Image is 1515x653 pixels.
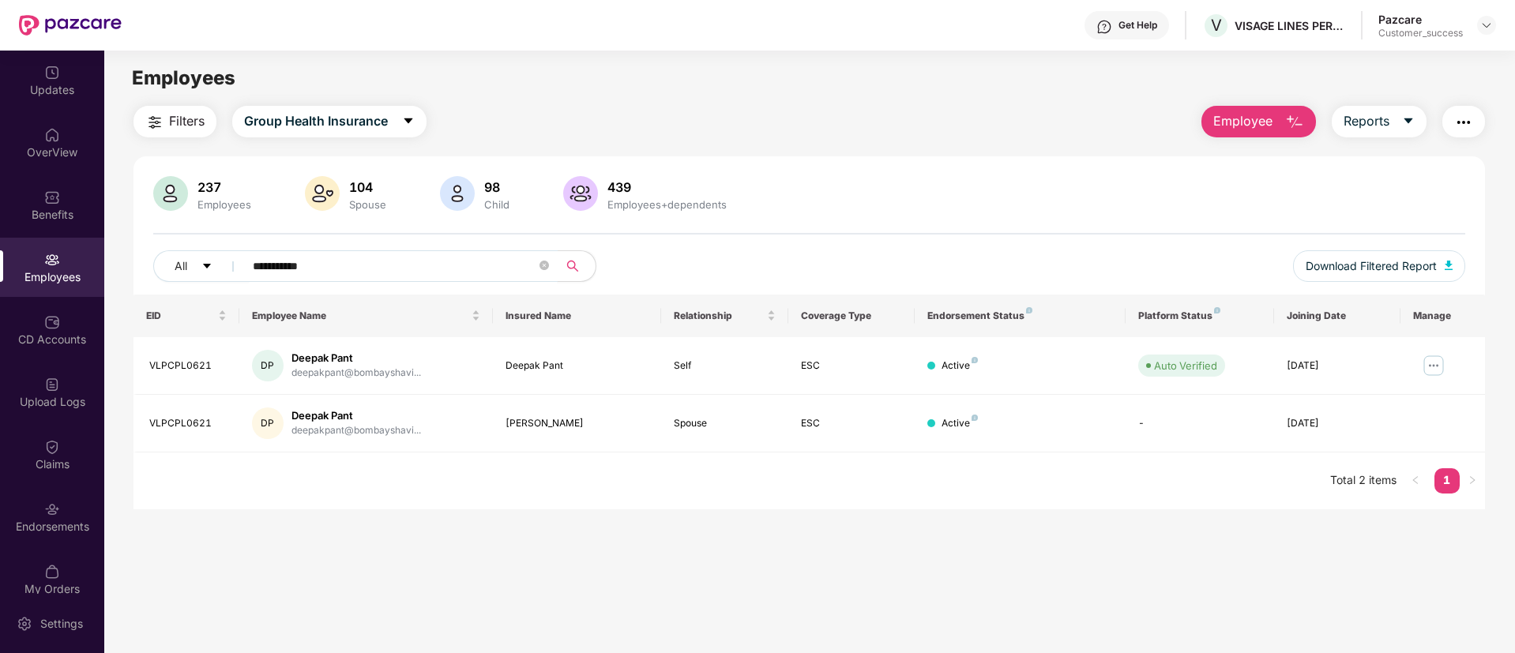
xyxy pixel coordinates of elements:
img: svg+xml;base64,PHN2ZyB4bWxucz0iaHR0cDovL3d3dy53My5vcmcvMjAwMC9zdmciIHhtbG5zOnhsaW5rPSJodHRwOi8vd3... [440,176,475,211]
th: Joining Date [1274,295,1400,337]
div: 237 [194,179,254,195]
img: svg+xml;base64,PHN2ZyBpZD0iU2V0dGluZy0yMHgyMCIgeG1sbnM9Imh0dHA6Ly93d3cudzMub3JnLzIwMDAvc3ZnIiB3aW... [17,616,32,632]
th: Coverage Type [788,295,915,337]
span: caret-down [1402,114,1415,129]
img: manageButton [1421,353,1446,378]
div: Auto Verified [1154,358,1217,373]
img: svg+xml;base64,PHN2ZyBpZD0iSG9tZSIgeG1sbnM9Imh0dHA6Ly93d3cudzMub3JnLzIwMDAvc3ZnIiB3aWR0aD0iMjAiIG... [44,127,60,143]
div: Self [674,358,775,373]
button: Filters [133,106,216,137]
div: Active [942,358,978,373]
div: deepakpant@bombayshavi... [291,366,421,381]
div: [PERSON_NAME] [506,416,649,431]
span: Employee [1213,111,1273,131]
div: 98 [481,179,513,195]
div: DP [252,350,284,381]
div: Employees [194,198,254,211]
img: svg+xml;base64,PHN2ZyBpZD0iRW1wbG95ZWVzIiB4bWxucz0iaHR0cDovL3d3dy53My5vcmcvMjAwMC9zdmciIHdpZHRoPS... [44,252,60,268]
img: svg+xml;base64,PHN2ZyB4bWxucz0iaHR0cDovL3d3dy53My5vcmcvMjAwMC9zdmciIHdpZHRoPSI4IiBoZWlnaHQ9IjgiIH... [1214,307,1220,313]
span: search [557,260,588,272]
div: Child [481,198,513,211]
span: V [1211,16,1222,35]
div: VISAGE LINES PERSONAL CARE PRIVATE LIMITED [1235,18,1345,33]
th: Employee Name [239,295,493,337]
div: ESC [801,358,902,373]
div: DP [252,407,284,439]
img: svg+xml;base64,PHN2ZyB4bWxucz0iaHR0cDovL3d3dy53My5vcmcvMjAwMC9zdmciIHdpZHRoPSI4IiBoZWlnaHQ9IjgiIH... [972,357,978,363]
th: Insured Name [493,295,662,337]
span: close-circle [539,259,549,274]
li: Total 2 items [1330,468,1397,494]
span: Download Filtered Report [1306,257,1437,275]
th: EID [133,295,239,337]
span: Relationship [674,310,763,322]
div: Get Help [1118,19,1157,32]
span: Employee Name [252,310,468,322]
img: svg+xml;base64,PHN2ZyB4bWxucz0iaHR0cDovL3d3dy53My5vcmcvMjAwMC9zdmciIHhtbG5zOnhsaW5rPSJodHRwOi8vd3... [1285,113,1304,132]
img: svg+xml;base64,PHN2ZyB4bWxucz0iaHR0cDovL3d3dy53My5vcmcvMjAwMC9zdmciIHdpZHRoPSIyNCIgaGVpZ2h0PSIyNC... [145,113,164,132]
div: Employees+dependents [604,198,730,211]
div: Spouse [346,198,389,211]
img: svg+xml;base64,PHN2ZyBpZD0iTXlfT3JkZXJzIiBkYXRhLW5hbWU9Ik15IE9yZGVycyIgeG1sbnM9Imh0dHA6Ly93d3cudz... [44,564,60,580]
div: 439 [604,179,730,195]
button: left [1403,468,1428,494]
div: VLPCPL0621 [149,416,227,431]
img: svg+xml;base64,PHN2ZyBpZD0iQmVuZWZpdHMiIHhtbG5zPSJodHRwOi8vd3d3LnczLm9yZy8yMDAwL3N2ZyIgd2lkdGg9Ij... [44,190,60,205]
div: Pazcare [1378,12,1463,27]
div: Deepak Pant [291,408,421,423]
div: Deepak Pant [506,358,649,373]
img: svg+xml;base64,PHN2ZyB4bWxucz0iaHR0cDovL3d3dy53My5vcmcvMjAwMC9zdmciIHhtbG5zOnhsaW5rPSJodHRwOi8vd3... [305,176,340,211]
img: svg+xml;base64,PHN2ZyBpZD0iSGVscC0zMngzMiIgeG1sbnM9Imh0dHA6Ly93d3cudzMub3JnLzIwMDAvc3ZnIiB3aWR0aD... [1096,19,1112,35]
img: svg+xml;base64,PHN2ZyBpZD0iVXBsb2FkX0xvZ3MiIGRhdGEtbmFtZT0iVXBsb2FkIExvZ3MiIHhtbG5zPSJodHRwOi8vd3... [44,377,60,392]
button: right [1460,468,1485,494]
span: EID [146,310,215,322]
span: caret-down [402,114,415,129]
img: svg+xml;base64,PHN2ZyBpZD0iVXBkYXRlZCIgeG1sbnM9Imh0dHA6Ly93d3cudzMub3JnLzIwMDAvc3ZnIiB3aWR0aD0iMj... [44,65,60,81]
img: New Pazcare Logo [19,15,122,36]
img: svg+xml;base64,PHN2ZyBpZD0iRHJvcGRvd24tMzJ4MzIiIHhtbG5zPSJodHRwOi8vd3d3LnczLm9yZy8yMDAwL3N2ZyIgd2... [1480,19,1493,32]
span: Group Health Insurance [244,111,388,131]
span: All [175,257,187,275]
button: Employee [1201,106,1316,137]
li: 1 [1434,468,1460,494]
th: Relationship [661,295,788,337]
div: Deepak Pant [291,351,421,366]
div: Endorsement Status [927,310,1113,322]
a: 1 [1434,468,1460,492]
div: Settings [36,616,88,632]
div: Customer_success [1378,27,1463,39]
th: Manage [1400,295,1485,337]
li: Previous Page [1403,468,1428,494]
div: ESC [801,416,902,431]
div: Spouse [674,416,775,431]
button: Reportscaret-down [1332,106,1427,137]
img: svg+xml;base64,PHN2ZyB4bWxucz0iaHR0cDovL3d3dy53My5vcmcvMjAwMC9zdmciIHhtbG5zOnhsaW5rPSJodHRwOi8vd3... [1445,261,1453,270]
span: close-circle [539,261,549,270]
span: Employees [132,66,235,89]
div: Active [942,416,978,431]
span: left [1411,475,1420,485]
img: svg+xml;base64,PHN2ZyBpZD0iRW5kb3JzZW1lbnRzIiB4bWxucz0iaHR0cDovL3d3dy53My5vcmcvMjAwMC9zdmciIHdpZH... [44,501,60,517]
img: svg+xml;base64,PHN2ZyBpZD0iQ0RfQWNjb3VudHMiIGRhdGEtbmFtZT0iQ0QgQWNjb3VudHMiIHhtbG5zPSJodHRwOi8vd3... [44,314,60,330]
img: svg+xml;base64,PHN2ZyB4bWxucz0iaHR0cDovL3d3dy53My5vcmcvMjAwMC9zdmciIHdpZHRoPSI4IiBoZWlnaHQ9IjgiIH... [1026,307,1032,313]
li: Next Page [1460,468,1485,494]
div: Platform Status [1138,310,1261,322]
div: [DATE] [1287,416,1388,431]
div: [DATE] [1287,358,1388,373]
button: Group Health Insurancecaret-down [232,106,427,137]
td: - [1126,395,1273,452]
span: Filters [169,111,205,131]
span: Reports [1344,111,1389,131]
div: VLPCPL0621 [149,358,227,373]
img: svg+xml;base64,PHN2ZyB4bWxucz0iaHR0cDovL3d3dy53My5vcmcvMjAwMC9zdmciIHdpZHRoPSI4IiBoZWlnaHQ9IjgiIH... [972,415,978,421]
span: right [1468,475,1477,485]
button: Allcaret-down [153,250,250,282]
span: caret-down [201,261,212,273]
div: deepakpant@bombayshavi... [291,423,421,438]
img: svg+xml;base64,PHN2ZyB4bWxucz0iaHR0cDovL3d3dy53My5vcmcvMjAwMC9zdmciIHdpZHRoPSIyNCIgaGVpZ2h0PSIyNC... [1454,113,1473,132]
img: svg+xml;base64,PHN2ZyB4bWxucz0iaHR0cDovL3d3dy53My5vcmcvMjAwMC9zdmciIHhtbG5zOnhsaW5rPSJodHRwOi8vd3... [563,176,598,211]
img: svg+xml;base64,PHN2ZyBpZD0iQ2xhaW0iIHhtbG5zPSJodHRwOi8vd3d3LnczLm9yZy8yMDAwL3N2ZyIgd2lkdGg9IjIwIi... [44,439,60,455]
button: Download Filtered Report [1293,250,1465,282]
div: 104 [346,179,389,195]
img: svg+xml;base64,PHN2ZyB4bWxucz0iaHR0cDovL3d3dy53My5vcmcvMjAwMC9zdmciIHhtbG5zOnhsaW5rPSJodHRwOi8vd3... [153,176,188,211]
